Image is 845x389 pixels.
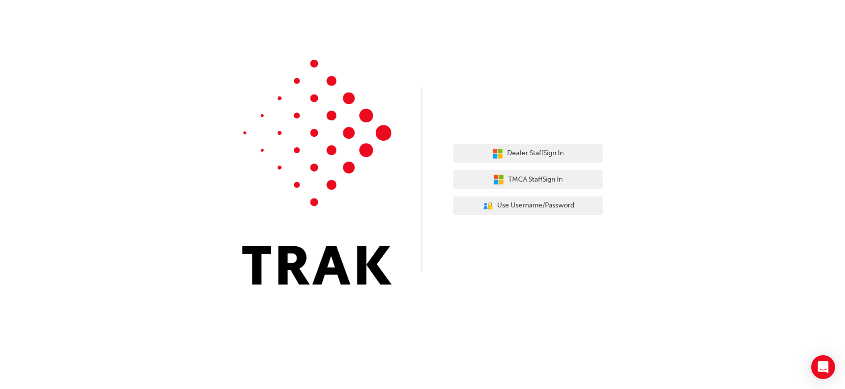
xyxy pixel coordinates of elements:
[242,60,392,285] img: Trak
[507,148,564,159] span: Dealer Staff Sign In
[508,174,563,186] span: TMCA Staff Sign In
[453,170,603,189] button: TMCA StaffSign In
[497,200,574,211] span: Use Username/Password
[453,144,603,163] button: Dealer StaffSign In
[811,355,835,379] div: Open Intercom Messenger
[453,196,603,215] button: Use Username/Password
